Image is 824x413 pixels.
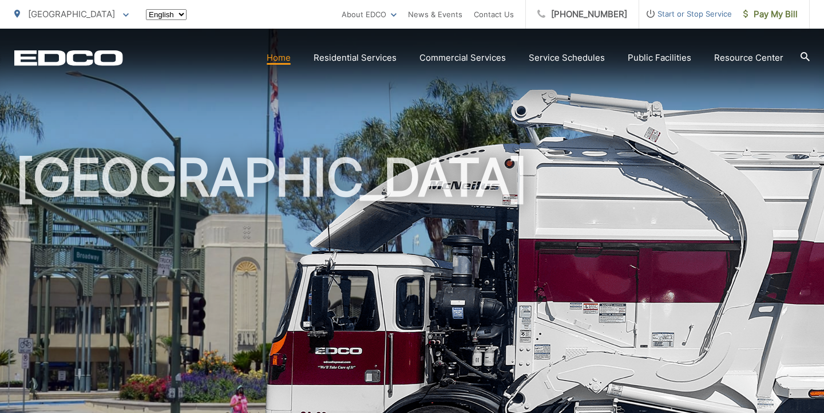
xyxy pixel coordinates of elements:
span: [GEOGRAPHIC_DATA] [28,9,115,19]
a: Contact Us [474,7,514,21]
a: Service Schedules [529,51,605,65]
a: Residential Services [314,51,397,65]
select: Select a language [146,9,187,20]
span: Pay My Bill [743,7,798,21]
a: Commercial Services [419,51,506,65]
a: Resource Center [714,51,783,65]
a: Public Facilities [628,51,691,65]
a: EDCD logo. Return to the homepage. [14,50,123,66]
a: News & Events [408,7,462,21]
a: Home [267,51,291,65]
a: About EDCO [342,7,397,21]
